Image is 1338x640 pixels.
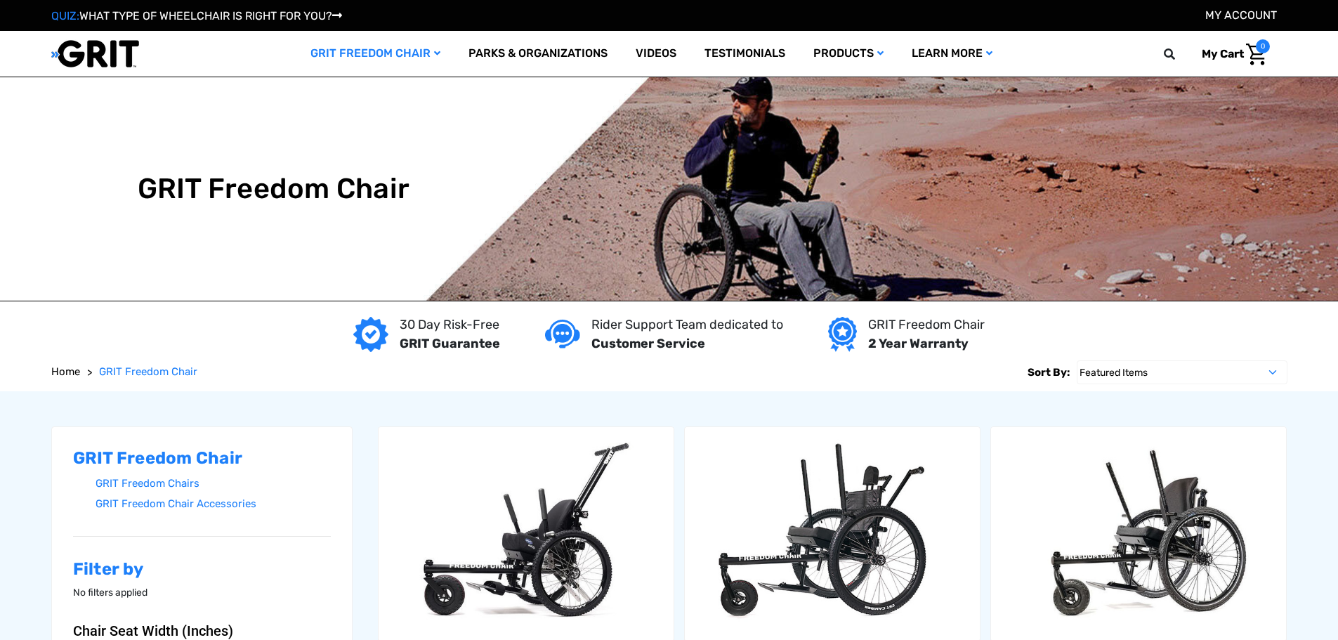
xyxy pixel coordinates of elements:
p: GRIT Freedom Chair [868,315,985,334]
h2: GRIT Freedom Chair [73,448,332,469]
img: GRIT Guarantee [353,317,388,352]
a: Learn More [898,31,1006,77]
a: GRIT Freedom Chair Accessories [96,494,332,514]
span: Chair Seat Width (Inches) [73,622,233,639]
input: Search [1170,39,1191,69]
img: GRIT All-Terrain Wheelchair and Mobility Equipment [51,39,139,68]
label: Sort By: [1028,360,1070,384]
a: Home [51,364,80,380]
strong: GRIT Guarantee [400,336,500,351]
p: 30 Day Risk-Free [400,315,500,334]
a: Account [1205,8,1277,22]
span: Home [51,365,80,378]
img: Customer service [545,320,580,348]
a: GRIT Freedom Chair [296,31,454,77]
span: 0 [1256,39,1270,53]
button: Chair Seat Width (Inches) [73,622,332,639]
img: GRIT Freedom Chair: Spartan [685,436,980,632]
a: Testimonials [690,31,799,77]
p: No filters applied [73,585,332,600]
a: Parks & Organizations [454,31,622,77]
a: GRIT Freedom Chairs [96,474,332,494]
strong: Customer Service [591,336,705,351]
a: Videos [622,31,690,77]
a: QUIZ:WHAT TYPE OF WHEELCHAIR IS RIGHT FOR YOU? [51,9,342,22]
span: QUIZ: [51,9,79,22]
img: GRIT Freedom Chair Pro: the Pro model shown including contoured Invacare Matrx seatback, Spinergy... [991,436,1286,632]
span: My Cart [1202,47,1244,60]
img: Cart [1246,44,1266,65]
img: Year warranty [828,317,857,352]
h1: GRIT Freedom Chair [138,172,410,206]
a: Products [799,31,898,77]
a: GRIT Freedom Chair [99,364,197,380]
h2: Filter by [73,559,332,580]
p: Rider Support Team dedicated to [591,315,783,334]
img: GRIT Junior: GRIT Freedom Chair all terrain wheelchair engineered specifically for kids [379,436,674,632]
strong: 2 Year Warranty [868,336,969,351]
a: Cart with 0 items [1191,39,1270,69]
span: GRIT Freedom Chair [99,365,197,378]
